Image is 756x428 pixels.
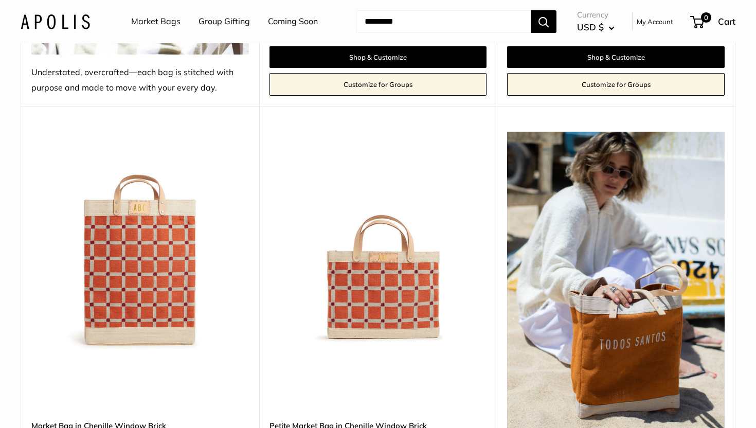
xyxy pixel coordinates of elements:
a: Market Bag in Chenille Window BrickMarket Bag in Chenille Window Brick [31,132,249,349]
a: Market Bags [131,14,181,29]
span: Currency [577,8,615,22]
img: Petite Market Bag in Chenille Window Brick [269,132,487,349]
img: Market Bag in Chenille Window Brick [31,132,249,349]
img: Apolis [21,14,90,29]
a: My Account [637,15,673,28]
a: Customize for Groups [507,73,725,96]
span: 0 [701,12,711,23]
span: USD $ [577,22,604,32]
a: 0 Cart [691,13,735,30]
button: Search [531,10,556,33]
a: Coming Soon [268,14,318,29]
a: Group Gifting [199,14,250,29]
input: Search... [356,10,531,33]
span: Cart [718,16,735,27]
button: USD $ [577,19,615,35]
a: Customize for Groups [269,73,487,96]
a: Shop & Customize [507,46,725,68]
a: Shop & Customize [269,46,487,68]
a: Petite Market Bag in Chenille Window BrickPetite Market Bag in Chenille Window Brick [269,132,487,349]
div: Understated, overcrafted—each bag is stitched with purpose and made to move with your every day. [31,65,249,96]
